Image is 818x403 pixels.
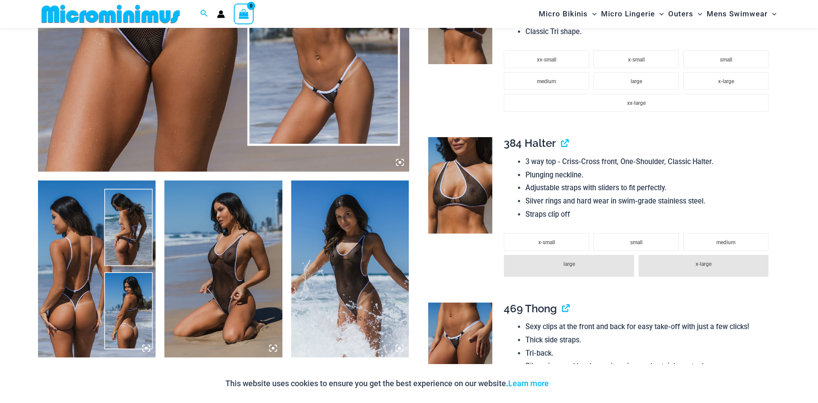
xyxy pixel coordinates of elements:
span: x-small [628,57,645,63]
a: Mens SwimwearMenu ToggleMenu Toggle [704,3,779,25]
span: Micro Bikinis [539,3,588,25]
li: large [504,255,634,277]
span: Menu Toggle [768,3,776,25]
img: Tradewinds Ink and Ivory 807 One Piece [164,180,282,357]
a: View Shopping Cart, empty [234,4,254,24]
a: Account icon link [217,10,225,18]
a: Search icon link [200,8,208,19]
li: Silver rings and hard wear in swim-grade stainless steel. [525,360,773,373]
li: Silver rings and hard wear in swim-grade stainless steel. [525,195,773,208]
img: Tradewinds Ink and Ivory 807 One Piece [291,180,409,357]
span: x-large [696,261,711,267]
li: medium [683,233,769,251]
span: small [720,57,732,63]
a: Micro LingerieMenu ToggleMenu Toggle [599,3,666,25]
span: x-small [538,239,555,246]
li: x-large [683,72,769,90]
span: x-large [718,78,734,84]
li: xx-small [504,50,589,68]
span: Mens Swimwear [707,3,768,25]
li: Adjustable straps with sliders to fit perfectly. [525,181,773,195]
span: xx-small [537,57,556,63]
p: This website uses cookies to ensure you get the best experience on our website. [225,377,549,390]
span: medium [716,239,735,246]
a: Micro BikinisMenu ToggleMenu Toggle [536,3,599,25]
img: Tradewinds Ink and Ivory 469 Thong [428,303,492,399]
img: MM SHOP LOGO FLAT [38,4,183,24]
span: Outers [668,3,693,25]
a: OutersMenu ToggleMenu Toggle [666,3,704,25]
li: large [594,72,679,90]
span: Menu Toggle [588,3,597,25]
span: Micro Lingerie [601,3,655,25]
li: x-small [504,233,589,251]
li: Tri-back. [525,347,773,360]
img: Collection Pack b (1) [38,180,156,357]
li: x-large [639,255,769,277]
button: Accept [555,373,593,394]
span: Menu Toggle [655,3,664,25]
span: large [631,78,642,84]
li: xx-large [504,94,769,111]
img: Tradewinds Ink and Ivory 384 Halter [428,137,492,234]
li: Classic Tri shape. [525,25,773,38]
li: Straps clip off [525,208,773,221]
li: small [594,233,679,251]
span: small [630,239,643,246]
li: Sexy clips at the front and back for easy take-off with just a few clicks! [525,320,773,334]
li: medium [504,72,589,90]
span: 469 Thong [504,302,557,315]
span: xx-large [627,100,646,106]
nav: Site Navigation [535,1,780,27]
li: Plunging neckline. [525,169,773,182]
li: 3 way top - Criss-Cross front, One-Shoulder, Classic Halter. [525,155,773,169]
a: Learn more [508,379,549,388]
span: 384 Halter [504,137,556,150]
li: x-small [594,50,679,68]
span: large [563,261,575,267]
li: Thick side straps. [525,334,773,347]
span: Menu Toggle [693,3,702,25]
span: medium [537,78,556,84]
li: small [683,50,769,68]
